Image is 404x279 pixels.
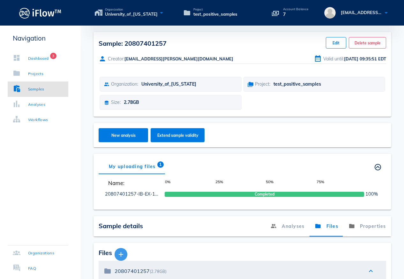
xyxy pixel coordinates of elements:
[215,179,266,187] span: 25%
[111,99,121,105] span: Size:
[365,191,378,198] span: 100%
[105,133,142,138] span: New analysis
[104,267,111,275] i: folder
[124,56,233,61] span: [EMAIL_ADDRESS][PERSON_NAME][DOMAIN_NAME]
[150,269,167,274] span: (2.78GB)
[141,81,196,87] span: University_of_[US_STATE]
[265,216,310,236] a: Analyses
[255,191,274,197] span: Completed
[157,133,198,138] span: Extend sample validity
[324,7,336,19] img: avatar.16069ca8.svg
[28,101,45,108] div: Analyses
[372,247,396,271] iframe: Drift Widget Chat Controller
[193,8,237,11] span: Project
[157,161,164,168] span: Badge
[124,99,139,105] span: 2.78GB
[105,11,158,18] span: University_of_[US_STATE]
[266,179,316,187] span: 50%
[28,55,49,62] div: Dashboard
[349,37,386,49] button: Delete sample
[105,8,158,11] span: Organization
[99,248,386,261] div: Files
[323,56,344,62] span: Valid until:
[151,128,205,142] button: Extend sample validity
[8,33,68,43] p: Navigation
[50,53,56,59] span: Badge
[28,250,54,256] div: Organizations
[283,8,309,11] p: Account Balance
[193,11,237,18] span: test_positive_samples
[283,11,309,18] p: 7
[273,81,321,87] span: test_positive_samples
[344,56,386,61] span: [DATE] 09:35:51 EDT
[310,216,344,236] a: Files
[255,81,270,87] span: Project:
[99,159,166,174] div: My uploading files
[28,71,43,77] div: Projects
[165,179,215,187] span: 0%
[111,81,138,87] span: Organization:
[99,128,148,142] button: New analysis
[367,267,375,275] i: expand_less
[99,39,167,47] span: Sample: 20807401257
[108,56,124,62] span: Creator:
[354,41,381,45] span: Delete sample
[331,41,341,45] span: Edit
[28,265,36,272] div: FAQ
[99,222,143,230] span: Sample details
[105,179,160,187] span: Name:
[115,268,361,274] div: 20807401257
[28,86,44,92] div: Samples
[343,216,391,236] a: Properties
[28,117,48,123] div: Workflows
[317,179,367,187] span: 75%
[105,191,258,197] a: 20807401257-IB-EX-124-2656-[PERSON_NAME]-HAJILU_R2.fastq.gz
[326,37,346,49] button: Edit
